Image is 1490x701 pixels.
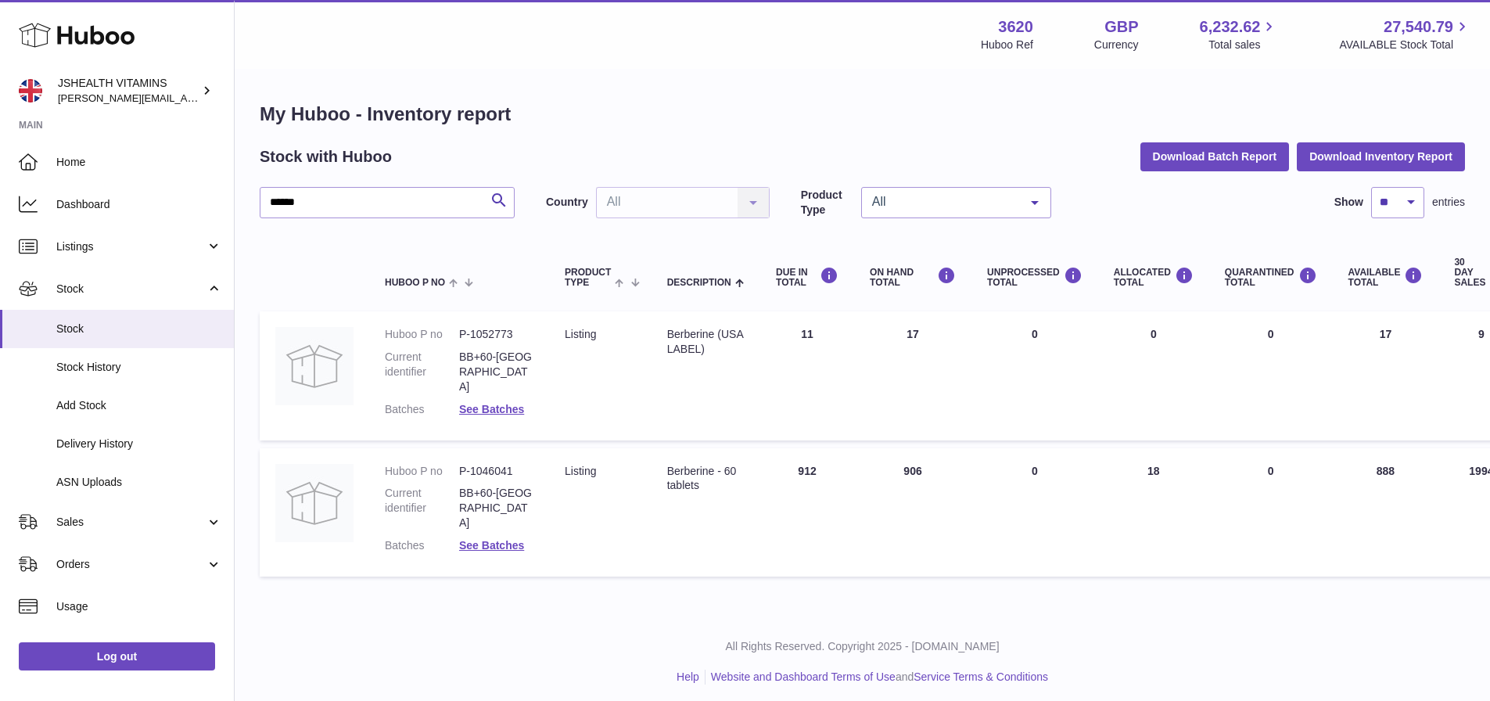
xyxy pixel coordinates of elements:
[58,92,314,104] span: [PERSON_NAME][EMAIL_ADDRESS][DOMAIN_NAME]
[56,282,206,297] span: Stock
[914,670,1048,683] a: Service Terms & Conditions
[385,327,459,342] dt: Huboo P no
[801,188,853,217] label: Product Type
[1268,328,1274,340] span: 0
[459,327,533,342] dd: P-1052773
[711,670,896,683] a: Website and Dashboard Terms of Use
[459,403,524,415] a: See Batches
[275,464,354,542] img: product image
[1200,16,1279,52] a: 6,232.62 Total sales
[459,350,533,394] dd: BB+60-[GEOGRAPHIC_DATA]
[56,475,222,490] span: ASN Uploads
[1333,311,1439,440] td: 17
[56,197,222,212] span: Dashboard
[1114,267,1194,288] div: ALLOCATED Total
[981,38,1033,52] div: Huboo Ref
[1098,311,1209,440] td: 0
[385,464,459,479] dt: Huboo P no
[56,557,206,572] span: Orders
[998,16,1033,38] strong: 3620
[1200,16,1261,38] span: 6,232.62
[1432,195,1465,210] span: entries
[1225,267,1317,288] div: QUARANTINED Total
[706,670,1048,685] li: and
[58,76,199,106] div: JSHEALTH VITAMINS
[385,278,445,288] span: Huboo P no
[854,448,971,577] td: 906
[385,538,459,553] dt: Batches
[1104,16,1138,38] strong: GBP
[19,642,215,670] a: Log out
[667,464,745,494] div: Berberine - 60 tablets
[1334,195,1363,210] label: Show
[275,327,354,405] img: product image
[260,146,392,167] h2: Stock with Huboo
[677,670,699,683] a: Help
[854,311,971,440] td: 17
[565,268,611,288] span: Product Type
[56,155,222,170] span: Home
[56,599,222,614] span: Usage
[546,195,588,210] label: Country
[971,311,1098,440] td: 0
[1208,38,1278,52] span: Total sales
[760,448,854,577] td: 912
[56,322,222,336] span: Stock
[1348,267,1424,288] div: AVAILABLE Total
[19,79,42,102] img: francesca@jshealthvitamins.com
[1333,448,1439,577] td: 888
[56,437,222,451] span: Delivery History
[260,102,1465,127] h1: My Huboo - Inventory report
[1140,142,1290,171] button: Download Batch Report
[385,402,459,417] dt: Batches
[56,398,222,413] span: Add Stock
[247,639,1477,654] p: All Rights Reserved. Copyright 2025 - [DOMAIN_NAME]
[565,328,596,340] span: listing
[1098,448,1209,577] td: 18
[987,267,1082,288] div: UNPROCESSED Total
[868,194,1019,210] span: All
[870,267,956,288] div: ON HAND Total
[459,486,533,530] dd: BB+60-[GEOGRAPHIC_DATA]
[1297,142,1465,171] button: Download Inventory Report
[971,448,1098,577] td: 0
[1339,38,1471,52] span: AVAILABLE Stock Total
[56,515,206,530] span: Sales
[776,267,838,288] div: DUE IN TOTAL
[1384,16,1453,38] span: 27,540.79
[56,360,222,375] span: Stock History
[385,350,459,394] dt: Current identifier
[459,464,533,479] dd: P-1046041
[1339,16,1471,52] a: 27,540.79 AVAILABLE Stock Total
[667,327,745,357] div: Berberine (USA LABEL)
[760,311,854,440] td: 11
[459,539,524,552] a: See Batches
[385,486,459,530] dt: Current identifier
[56,239,206,254] span: Listings
[1268,465,1274,477] span: 0
[1094,38,1139,52] div: Currency
[667,278,731,288] span: Description
[565,465,596,477] span: listing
